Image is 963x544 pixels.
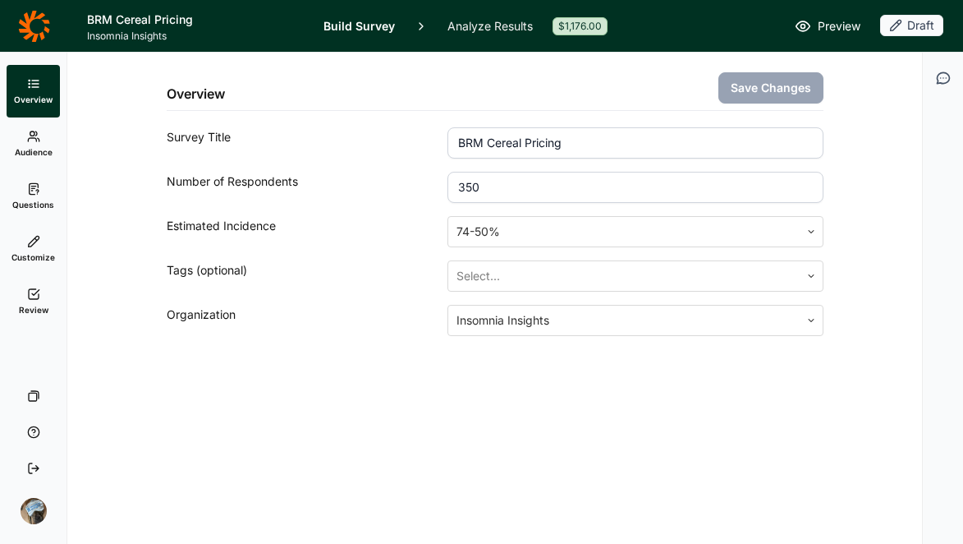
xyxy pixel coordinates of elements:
[7,223,60,275] a: Customize
[167,172,448,203] div: Number of Respondents
[11,251,55,263] span: Customize
[447,127,823,159] input: ex: Package testing study
[7,275,60,328] a: Review
[167,216,448,247] div: Estimated Incidence
[14,94,53,105] span: Overview
[167,127,448,159] div: Survey Title
[7,118,60,170] a: Audience
[167,305,448,336] div: Organization
[447,172,823,203] input: 1000
[7,65,60,118] a: Overview
[880,15,943,38] button: Draft
[15,146,53,158] span: Audience
[880,15,943,36] div: Draft
[167,260,448,292] div: Tags (optional)
[87,10,304,30] h1: BRM Cereal Pricing
[12,199,54,210] span: Questions
[818,16,860,36] span: Preview
[553,17,608,35] div: $1,176.00
[718,72,823,104] button: Save Changes
[21,498,47,524] img: ocn8z7iqvmiiaveqkfqd.png
[795,16,860,36] a: Preview
[167,84,225,104] h2: Overview
[87,30,304,43] span: Insomnia Insights
[19,304,48,316] span: Review
[7,170,60,223] a: Questions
